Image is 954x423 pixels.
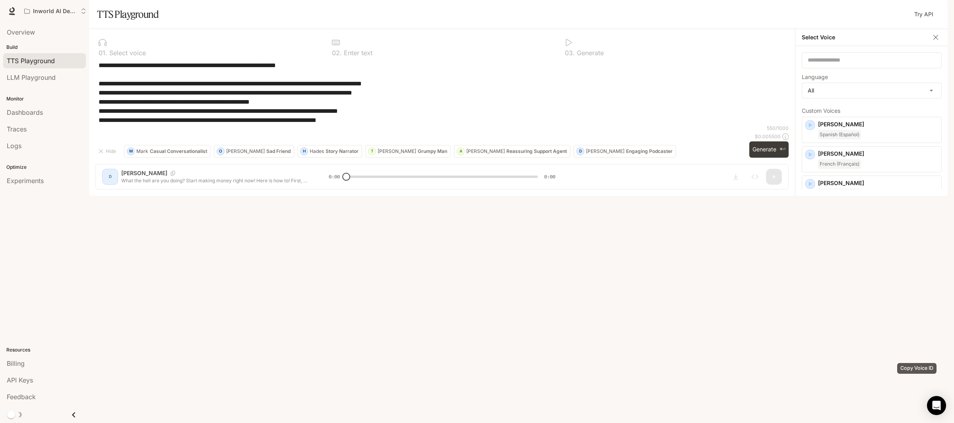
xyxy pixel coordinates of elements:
[457,145,464,158] div: A
[927,396,946,415] div: Open Intercom Messenger
[749,141,789,158] button: Generate⌘⏎
[214,145,294,158] button: O[PERSON_NAME]Sad Friend
[342,50,372,56] p: Enter text
[297,145,362,158] button: HHadesStory Narrator
[378,149,416,154] p: [PERSON_NAME]
[107,50,146,56] p: Select voice
[818,159,861,169] span: French (Français)
[565,50,575,56] p: 0 3 .
[802,83,941,98] div: All
[575,50,604,56] p: Generate
[779,147,785,152] p: ⌘⏎
[33,8,78,15] p: Inworld AI Demos
[802,108,942,114] p: Custom Voices
[136,149,148,154] p: Mark
[818,179,938,187] p: [PERSON_NAME]
[911,6,937,22] a: Try API
[127,145,134,158] div: M
[454,145,570,158] button: A[PERSON_NAME]Reassuring Support Agent
[217,145,224,158] div: O
[818,150,938,158] p: [PERSON_NAME]
[21,3,90,19] button: Open workspace menu
[577,145,584,158] div: D
[368,145,376,158] div: T
[301,145,308,158] div: H
[226,149,265,154] p: [PERSON_NAME]
[97,6,159,22] h1: TTS Playground
[266,149,291,154] p: Sad Friend
[95,145,121,158] button: Hide
[818,189,861,198] span: French (Français)
[326,149,359,154] p: Story Narrator
[818,130,861,139] span: Spanish (Español)
[150,149,207,154] p: Casual Conversationalist
[897,363,937,374] div: Copy Voice ID
[332,50,342,56] p: 0 2 .
[99,50,107,56] p: 0 1 .
[466,149,505,154] p: [PERSON_NAME]
[310,149,324,154] p: Hades
[418,149,447,154] p: Grumpy Man
[506,149,567,154] p: Reassuring Support Agent
[802,74,828,80] p: Language
[626,149,673,154] p: Engaging Podcaster
[574,145,676,158] button: D[PERSON_NAME]Engaging Podcaster
[124,145,211,158] button: MMarkCasual Conversationalist
[365,145,451,158] button: T[PERSON_NAME]Grumpy Man
[818,120,938,128] p: [PERSON_NAME]
[586,149,624,154] p: [PERSON_NAME]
